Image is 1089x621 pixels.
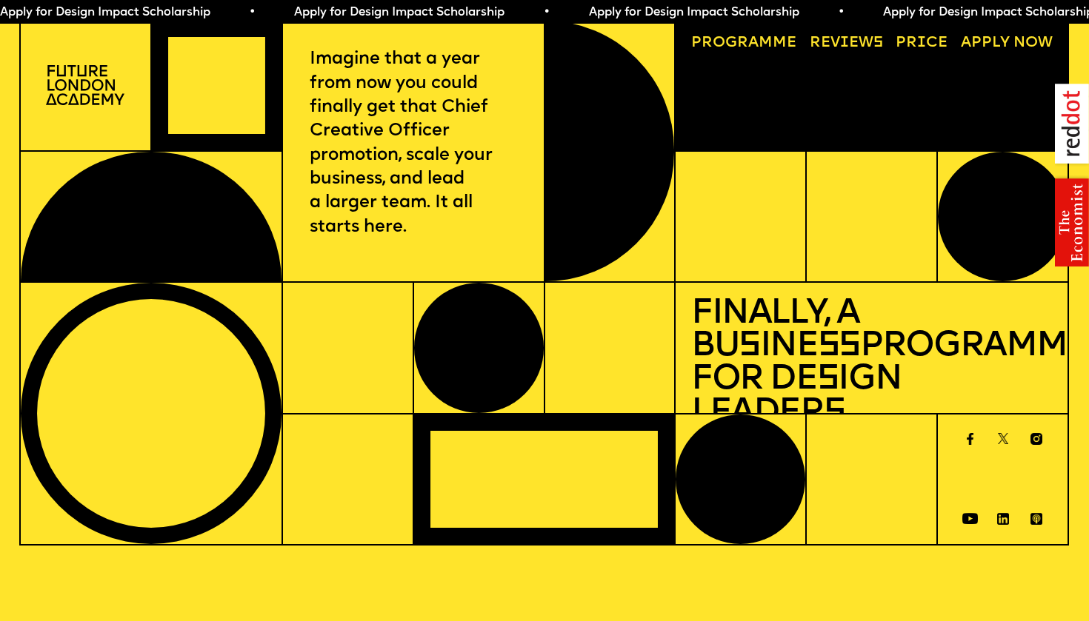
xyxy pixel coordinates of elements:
[818,329,860,364] span: ss
[543,7,550,19] span: •
[961,36,971,50] span: A
[802,28,890,58] a: Reviews
[748,36,759,50] span: a
[310,47,516,239] p: Imagine that a year from now you could finally get that Chief Creative Officer promotion, scale y...
[684,28,804,58] a: Programme
[953,28,1060,58] a: Apply now
[249,7,256,19] span: •
[888,28,955,58] a: Price
[824,396,845,431] span: s
[691,298,1053,431] h1: Finally, a Bu ine Programme for De ign Leader
[739,329,760,364] span: s
[837,7,844,19] span: •
[817,363,839,397] span: s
